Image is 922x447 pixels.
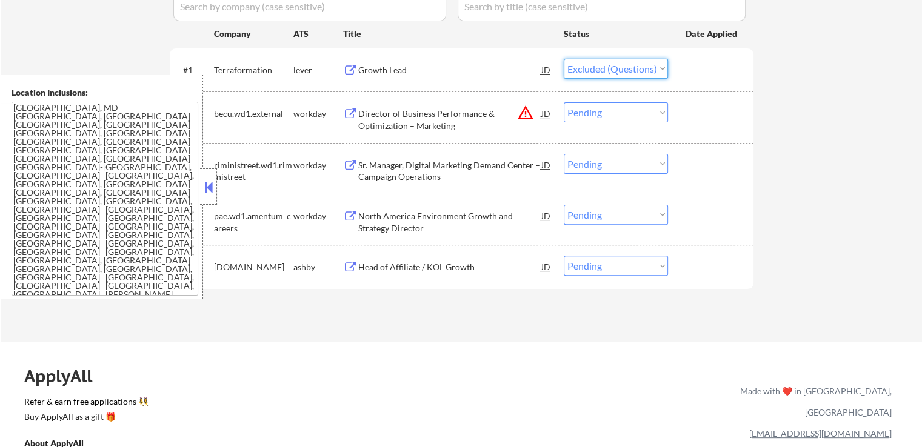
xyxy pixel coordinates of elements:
[293,159,343,171] div: workday
[540,59,552,81] div: JD
[686,28,739,40] div: Date Applied
[358,108,541,131] div: Director of Business Performance & Optimization – Marketing
[214,28,293,40] div: Company
[24,366,106,386] div: ApplyAll
[735,380,892,423] div: Made with ❤️ in [GEOGRAPHIC_DATA], [GEOGRAPHIC_DATA]
[358,159,541,183] div: Sr. Manager, Digital Marketing Demand Center – Campaign Operations
[214,64,293,76] div: Terraformation
[24,412,145,421] div: Buy ApplyAll as a gift 🎁
[749,428,892,439] a: [EMAIL_ADDRESS][DOMAIN_NAME]
[358,210,541,234] div: North America Environment Growth and Strategy Director
[214,159,293,183] div: riministreet.wd1.riministreet
[540,256,552,277] div: JD
[183,64,204,76] div: #1
[24,410,145,425] a: Buy ApplyAll as a gift 🎁
[293,210,343,222] div: workday
[12,87,198,99] div: Location Inclusions:
[214,108,293,120] div: becu.wd1.external
[540,102,552,124] div: JD
[358,64,541,76] div: Growth Lead
[293,28,343,40] div: ATS
[540,154,552,176] div: JD
[343,28,552,40] div: Title
[293,64,343,76] div: lever
[24,397,487,410] a: Refer & earn free applications 👯‍♀️
[517,104,534,121] button: warning_amber
[214,210,293,234] div: pae.wd1.amentum_careers
[564,22,668,44] div: Status
[214,261,293,273] div: [DOMAIN_NAME]
[358,261,541,273] div: Head of Affiliate / KOL Growth
[540,205,552,227] div: JD
[293,108,343,120] div: workday
[293,261,343,273] div: ashby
